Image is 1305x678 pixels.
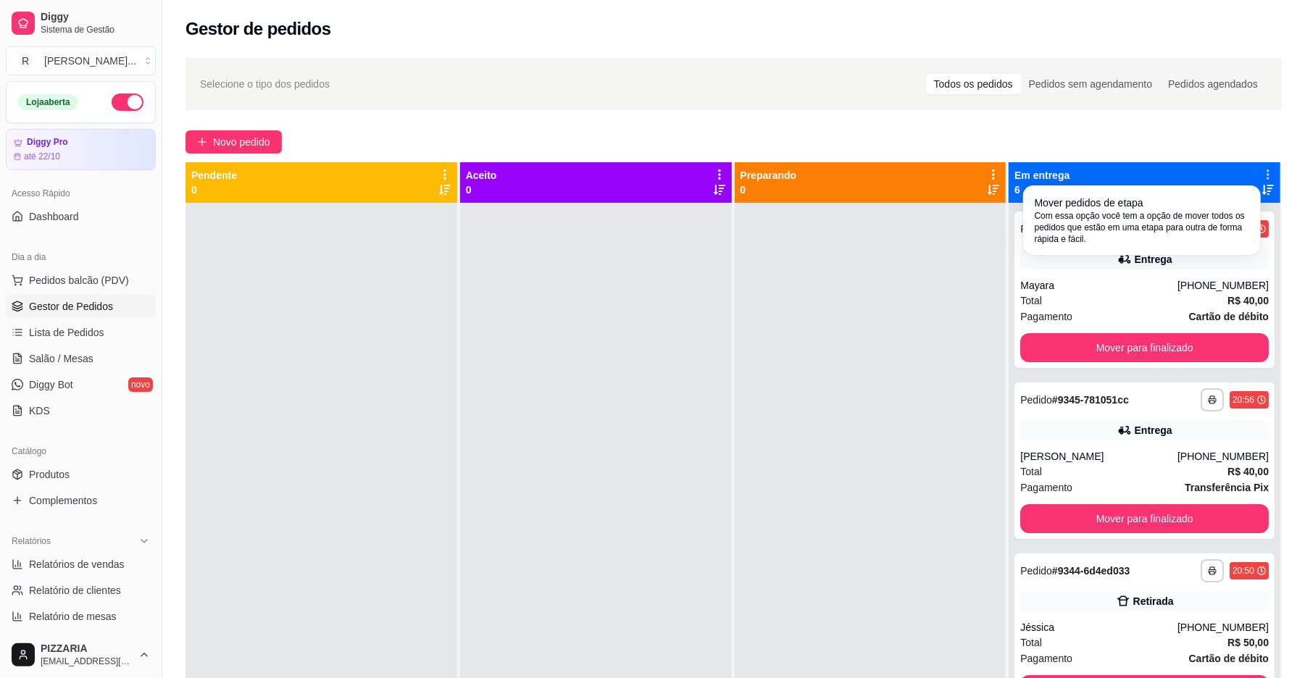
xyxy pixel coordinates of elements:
[1014,183,1070,197] p: 6
[1020,504,1269,533] button: Mover para finalizado
[1021,74,1160,94] div: Pedidos sem agendamento
[1020,293,1042,309] span: Total
[41,24,150,35] span: Sistema de Gestão
[200,76,330,92] span: Selecione o tipo dos pedidos
[1189,653,1269,664] strong: Cartão de débito
[29,583,121,598] span: Relatório de clientes
[1233,565,1254,577] div: 20:50
[1035,210,1249,245] span: Com essa opção você tem a opção de mover todos os pedidos que estão em uma etapa para outra de fo...
[29,377,73,392] span: Diggy Bot
[29,325,104,340] span: Lista de Pedidos
[1020,394,1052,406] span: Pedido
[1052,565,1130,577] strong: # 9344-6d4ed033
[6,182,156,205] div: Acesso Rápido
[1020,620,1177,635] div: Jéssica
[741,168,797,183] p: Preparando
[191,183,237,197] p: 0
[1177,449,1269,464] div: [PHONE_NUMBER]
[12,535,51,547] span: Relatórios
[1185,482,1269,493] strong: Transferência Pix
[926,74,1021,94] div: Todos os pedidos
[213,134,270,150] span: Novo pedido
[1020,480,1072,495] span: Pagamento
[44,54,136,68] div: [PERSON_NAME] ...
[1227,295,1269,306] strong: R$ 40,00
[1020,464,1042,480] span: Total
[6,440,156,463] div: Catálogo
[1177,278,1269,293] div: [PHONE_NUMBER]
[466,168,497,183] p: Aceito
[18,94,78,110] div: Loja aberta
[29,467,70,482] span: Produtos
[24,151,60,162] article: até 22/10
[41,643,133,656] span: PIZZARIA
[1020,565,1052,577] span: Pedido
[29,609,117,624] span: Relatório de mesas
[6,46,156,75] button: Select a team
[1052,394,1129,406] strong: # 9345-781051cc
[1227,637,1269,648] strong: R$ 50,00
[29,209,79,224] span: Dashboard
[41,11,150,24] span: Diggy
[741,183,797,197] p: 0
[1227,466,1269,477] strong: R$ 40,00
[18,54,33,68] span: R
[29,557,125,572] span: Relatórios de vendas
[1135,252,1172,267] div: Entrega
[1189,311,1269,322] strong: Cartão de débito
[1020,449,1177,464] div: [PERSON_NAME]
[191,168,237,183] p: Pendente
[29,403,50,418] span: KDS
[6,246,156,269] div: Dia a dia
[1014,168,1070,183] p: Em entrega
[466,183,497,197] p: 0
[185,17,331,41] h2: Gestor de pedidos
[1133,594,1174,608] div: Retirada
[1020,278,1177,293] div: Mayara
[29,299,113,314] span: Gestor de Pedidos
[1020,635,1042,650] span: Total
[1020,309,1072,325] span: Pagamento
[41,656,133,667] span: [EMAIL_ADDRESS][DOMAIN_NAME]
[29,351,93,366] span: Salão / Mesas
[1035,196,1143,210] span: Mover pedidos de etapa
[1020,223,1052,235] span: Pedido
[29,493,97,508] span: Complementos
[1160,74,1266,94] div: Pedidos agendados
[1135,423,1172,438] div: Entrega
[1233,394,1254,406] div: 20:56
[1020,333,1269,362] button: Mover para finalizado
[1020,650,1072,666] span: Pagamento
[112,93,143,111] button: Alterar Status
[1177,620,1269,635] div: [PHONE_NUMBER]
[27,137,68,148] article: Diggy Pro
[29,273,129,288] span: Pedidos balcão (PDV)
[197,137,207,147] span: plus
